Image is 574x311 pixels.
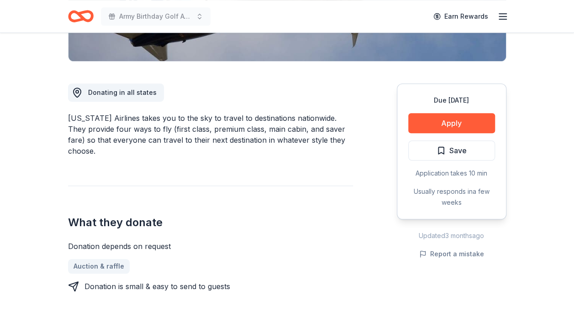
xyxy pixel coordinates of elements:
div: Donation is small & easy to send to guests [84,281,230,292]
div: Usually responds in a few weeks [408,186,495,208]
button: Army Birthday Golf Awards Luncheon Silent Auction [101,7,211,26]
div: Due [DATE] [408,95,495,106]
span: Army Birthday Golf Awards Luncheon Silent Auction [119,11,192,22]
h2: What they donate [68,215,353,230]
div: [US_STATE] Airlines takes you to the sky to travel to destinations nationwide. They provide four ... [68,113,353,156]
a: Auction & raffle [68,259,130,274]
span: Save [449,145,467,156]
a: Earn Rewards [428,8,494,25]
div: Donation depends on request [68,241,353,252]
a: Home [68,5,94,27]
button: Report a mistake [419,249,484,259]
div: Updated 3 months ago [397,230,506,241]
span: Donating in all states [88,88,157,96]
button: Apply [408,113,495,133]
div: Application takes 10 min [408,168,495,179]
button: Save [408,140,495,161]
